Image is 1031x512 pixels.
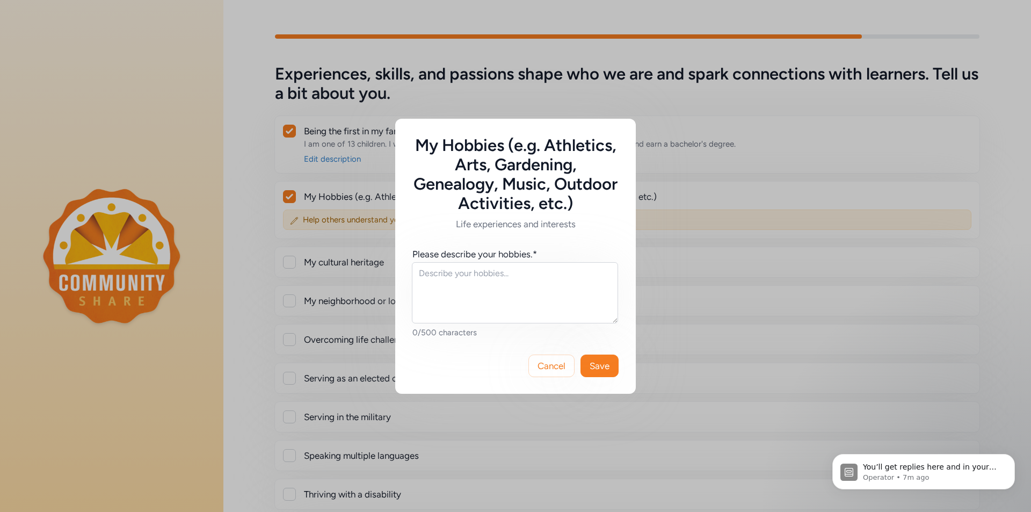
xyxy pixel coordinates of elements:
[528,355,575,377] button: Cancel
[412,218,619,230] h6: Life experiences and interests
[816,431,1031,507] iframe: Intercom notifications message
[580,355,619,377] button: Save
[412,248,537,261] div: Please describe your hobbies.*
[538,359,565,372] span: Cancel
[590,359,609,372] span: Save
[412,136,619,213] h5: My Hobbies (e.g. Athletics, Arts, Gardening, Genealogy, Music, Outdoor Activities, etc.)
[412,328,477,337] span: 0/500 characters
